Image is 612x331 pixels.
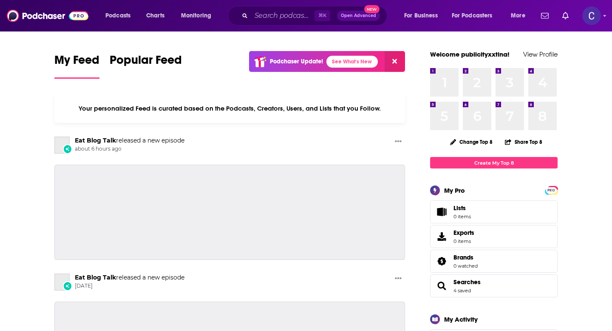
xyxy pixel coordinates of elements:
[181,10,211,22] span: Monitoring
[54,274,70,291] a: Eat Blog Talk
[99,9,142,23] button: open menu
[75,137,184,145] h3: released a new episode
[430,200,558,223] a: Lists
[433,231,450,243] span: Exports
[582,6,601,25] span: Logged in as publicityxxtina
[446,9,505,23] button: open menu
[251,9,314,23] input: Search podcasts, credits, & more...
[430,250,558,273] span: Brands
[453,288,471,294] a: 4 saved
[453,204,466,212] span: Lists
[404,10,438,22] span: For Business
[453,238,474,244] span: 0 items
[430,225,558,248] a: Exports
[430,157,558,168] a: Create My Top 8
[444,186,465,194] div: My Pro
[511,10,525,22] span: More
[453,254,478,261] a: Brands
[175,9,222,23] button: open menu
[452,10,493,22] span: For Podcasters
[54,94,405,123] div: Your personalized Feed is curated based on the Podcasts, Creators, Users, and Lists that you Follow.
[523,50,558,58] a: View Profile
[341,14,376,18] span: Open Advanced
[75,282,184,290] span: [DATE]
[445,137,498,147] button: Change Top 8
[430,50,510,58] a: Welcome publicityxxtina!
[453,204,471,212] span: Lists
[391,137,405,147] button: Show More Button
[453,229,474,237] span: Exports
[110,53,182,72] span: Popular Feed
[75,146,184,153] span: about 6 hours ago
[236,6,395,26] div: Search podcasts, credits, & more...
[398,9,448,23] button: open menu
[63,281,72,291] div: New Episode
[453,254,473,261] span: Brands
[504,134,543,150] button: Share Top 8
[54,53,99,79] a: My Feed
[141,9,170,23] a: Charts
[444,315,478,323] div: My Activity
[75,274,116,281] a: Eat Blog Talk
[453,278,481,286] a: Searches
[546,187,556,193] a: PRO
[110,53,182,79] a: Popular Feed
[63,144,72,154] div: New Episode
[582,6,601,25] img: User Profile
[391,274,405,284] button: Show More Button
[146,10,164,22] span: Charts
[105,10,130,22] span: Podcasts
[433,255,450,267] a: Brands
[505,9,536,23] button: open menu
[582,6,601,25] button: Show profile menu
[75,137,116,144] a: Eat Blog Talk
[75,274,184,282] h3: released a new episode
[364,5,380,13] span: New
[433,280,450,292] a: Searches
[7,8,88,24] img: Podchaser - Follow, Share and Rate Podcasts
[453,263,478,269] a: 0 watched
[270,58,323,65] p: Podchaser Update!
[433,206,450,218] span: Lists
[54,137,70,154] a: Eat Blog Talk
[559,9,572,23] a: Show notifications dropdown
[538,9,552,23] a: Show notifications dropdown
[314,10,330,21] span: ⌘ K
[326,56,378,68] a: See What's New
[337,11,380,21] button: Open AdvancedNew
[430,274,558,297] span: Searches
[54,53,99,72] span: My Feed
[453,214,471,220] span: 0 items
